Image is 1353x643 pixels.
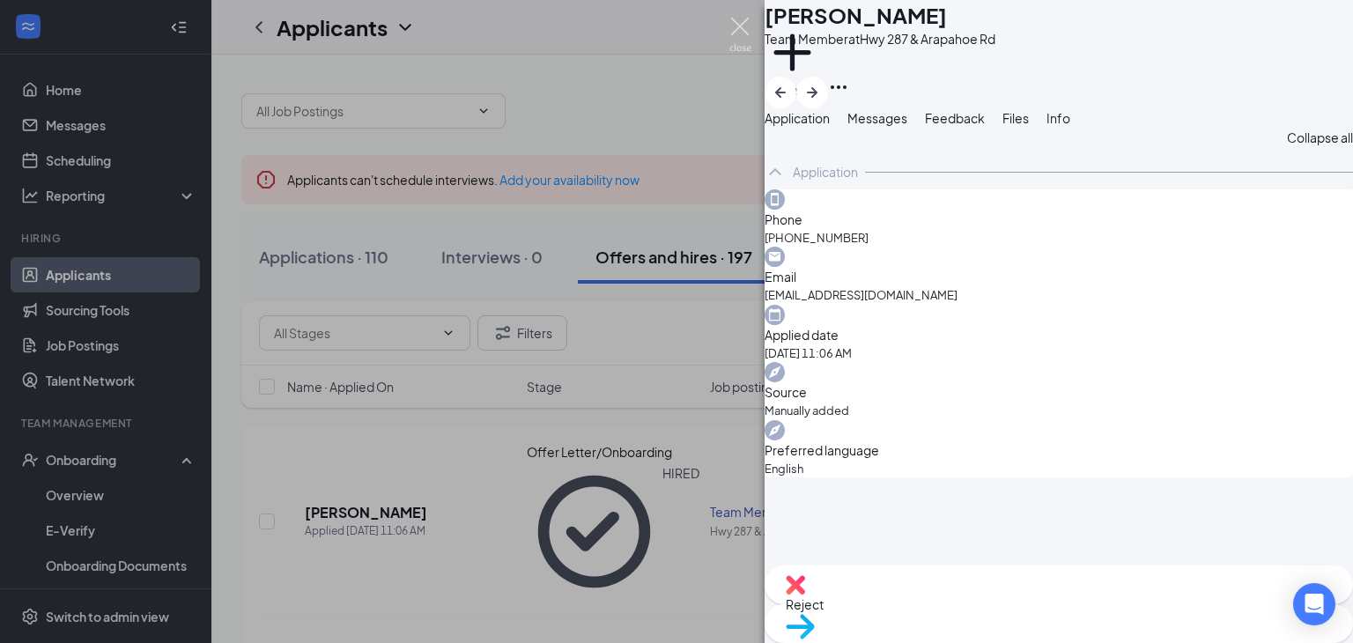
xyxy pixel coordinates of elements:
button: PlusAdd a tag [765,25,820,100]
span: Email [765,267,1353,286]
span: Application [765,110,830,126]
svg: Ellipses [828,77,849,98]
svg: ChevronUp [765,161,786,182]
svg: ArrowLeftNew [770,82,791,103]
span: Collapse all [1287,128,1353,147]
button: ArrowRight [796,77,828,108]
div: Application [793,163,858,181]
span: Feedback [925,110,985,126]
span: [EMAIL_ADDRESS][DOMAIN_NAME] [765,286,1353,304]
span: [PHONE_NUMBER] [765,229,1353,247]
span: Files [1002,110,1029,126]
span: Phone [765,210,1353,229]
div: Open Intercom Messenger [1293,583,1335,625]
span: Manually added [765,402,1353,419]
span: Applied date [765,325,1353,344]
svg: ArrowRight [802,82,823,103]
span: Source [765,382,1353,402]
svg: Plus [765,25,820,80]
span: Reject [786,595,1332,614]
div: Team Member at Hwy 287 & Arapahoe Rd [765,30,995,48]
span: Preferred language [765,440,1353,460]
span: Messages [847,110,907,126]
span: Info [1046,110,1070,126]
span: [DATE] 11:06 AM [765,344,1353,362]
span: English [765,460,1353,477]
button: ArrowLeftNew [765,77,796,108]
